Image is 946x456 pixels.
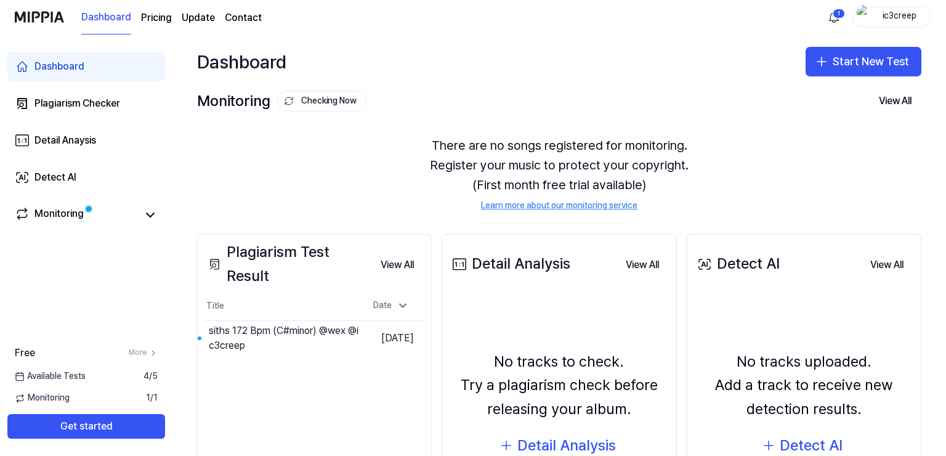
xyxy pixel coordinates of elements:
div: No tracks uploaded. Add a track to receive new detection results. [695,350,913,421]
div: Monitoring [197,89,366,113]
button: View All [860,253,913,277]
th: Title [205,291,358,321]
button: Checking Now [277,91,366,112]
div: Plagiarism Checker [34,96,120,111]
a: More [129,348,158,358]
div: Dashboard [197,47,286,76]
a: Learn more about our monitoring service [481,200,637,212]
button: View All [869,89,921,113]
div: Plagiarism Test Result [205,240,371,288]
button: 알림1 [824,7,844,27]
a: Contact [225,10,262,25]
td: [DATE] [358,321,424,356]
button: Get started [7,414,165,439]
div: Detect AI [34,170,76,185]
button: profileic3creep [852,7,931,28]
a: Update [182,10,215,25]
img: profile [857,5,871,30]
span: Available Tests [15,370,86,383]
a: Detail Anaysis [7,126,165,155]
div: No tracks to check. Try a plagiarism check before releasing your album. [450,350,668,421]
div: Date [368,296,414,316]
button: Start New Test [806,47,921,76]
button: View All [371,253,424,277]
span: 1 / 1 [146,392,158,404]
div: Monitoring [34,206,84,224]
a: Dashboard [7,52,165,81]
img: 알림 [827,10,841,25]
div: Dashboard [34,59,84,74]
span: Free [15,346,35,360]
div: Detail Analysis [450,252,570,275]
div: Detect AI [695,252,780,275]
a: View All [860,251,913,277]
span: 4 / 5 [144,370,158,383]
button: View All [616,253,669,277]
a: Monitoring [15,206,138,224]
div: 1 [833,9,845,18]
a: Plagiarism Checker [7,89,165,118]
a: Detect AI [7,163,165,192]
div: ic3creep [875,10,923,23]
div: siths 172 Bpm (C#minor) @wex @ic3creep [209,324,358,353]
a: Pricing [141,10,172,25]
span: Monitoring [15,392,70,404]
div: There are no songs registered for monitoring. Register your music to protect your copyright. (Fir... [197,121,921,227]
a: View All [616,251,669,277]
div: Detail Anaysis [34,133,96,148]
a: Dashboard [81,1,131,35]
a: View All [371,251,424,277]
